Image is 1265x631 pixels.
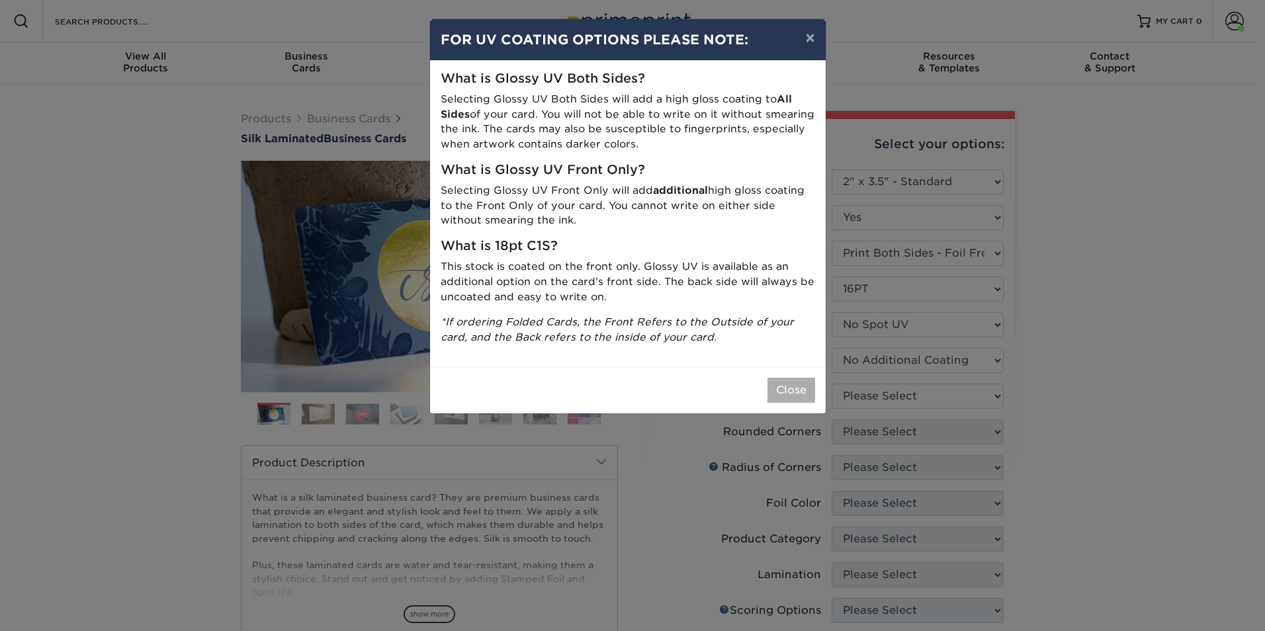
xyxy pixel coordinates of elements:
[441,259,815,304] p: This stock is coated on the front only. Glossy UV is available as an additional option on the car...
[653,184,708,196] strong: additional
[441,93,792,120] strong: All Sides
[441,239,815,254] h5: What is 18pt C1S?
[795,19,825,56] button: ×
[441,163,815,178] h5: What is Glossy UV Front Only?
[767,378,815,403] button: Close
[441,315,794,343] i: *If ordering Folded Cards, the Front Refers to the Outside of your card, and the Back refers to t...
[441,30,815,50] h4: FOR UV COATING OPTIONS PLEASE NOTE:
[441,92,815,152] p: Selecting Glossy UV Both Sides will add a high gloss coating to of your card. You will not be abl...
[441,183,815,228] p: Selecting Glossy UV Front Only will add high gloss coating to the Front Only of your card. You ca...
[441,71,815,87] h5: What is Glossy UV Both Sides?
